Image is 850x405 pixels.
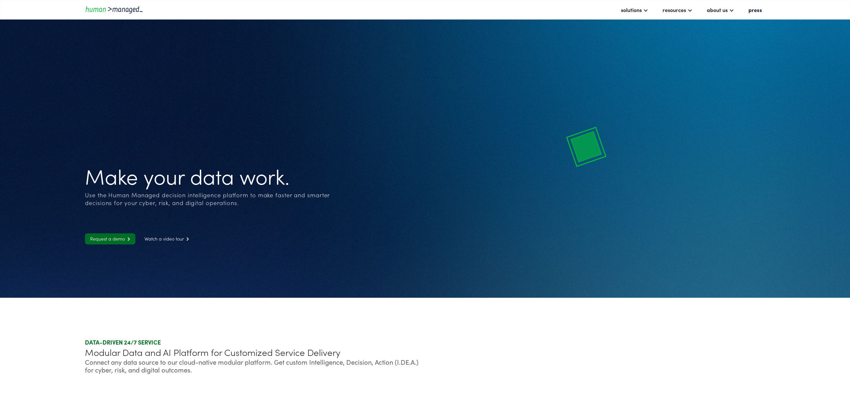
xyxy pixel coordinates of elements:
[621,6,642,14] div: solutions
[85,191,337,207] div: Use the Human Managed decision intelligence platform to make faster and smarter decisions for you...
[659,4,696,15] div: resources
[85,5,144,14] a: home
[85,233,135,244] a: Request a demo
[85,358,422,373] div: Connect any data source to our cloud-native modular platform. Get custom Intelligence, Decision, ...
[125,237,130,241] span: 
[707,6,728,14] div: about us
[704,4,737,15] div: about us
[85,163,337,188] h1: Make your data work.
[184,237,189,241] span: 
[139,233,194,244] a: Watch a video tour
[618,4,651,15] div: solutions
[663,6,686,14] div: resources
[85,338,422,346] div: DATA-DRIVEN 24/7 SERVICE
[85,346,422,358] div: Modular Data and AI Platform for Customized Service Delivery
[745,4,765,15] a: press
